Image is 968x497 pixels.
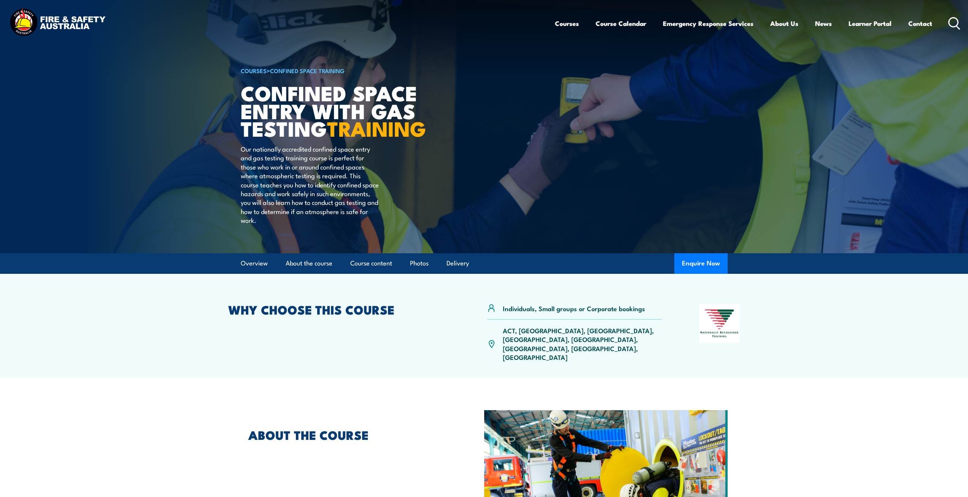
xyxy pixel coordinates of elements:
img: Nationally Recognised Training logo. [699,304,740,343]
a: Courses [555,13,579,34]
button: Enquire Now [674,253,728,274]
strong: TRAINING [327,112,426,144]
a: Delivery [447,253,469,273]
p: Individuals, Small groups or Corporate bookings [503,304,645,313]
h2: WHY CHOOSE THIS COURSE [228,304,450,315]
a: Confined Space Training [270,66,345,75]
a: About the course [286,253,332,273]
a: Learner Portal [849,13,892,34]
a: COURSES [241,66,267,75]
a: Overview [241,253,268,273]
p: ACT, [GEOGRAPHIC_DATA], [GEOGRAPHIC_DATA], [GEOGRAPHIC_DATA], [GEOGRAPHIC_DATA], [GEOGRAPHIC_DATA... [503,326,662,362]
a: Contact [908,13,932,34]
a: Course Calendar [596,13,646,34]
h2: ABOUT THE COURSE [248,429,449,440]
a: Emergency Response Services [663,13,753,34]
p: Our nationally accredited confined space entry and gas testing training course is perfect for tho... [241,144,380,225]
a: News [815,13,832,34]
a: Course content [350,253,392,273]
a: Photos [410,253,429,273]
h6: > [241,66,429,75]
h1: Confined Space Entry with Gas Testing [241,84,429,137]
a: About Us [770,13,798,34]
